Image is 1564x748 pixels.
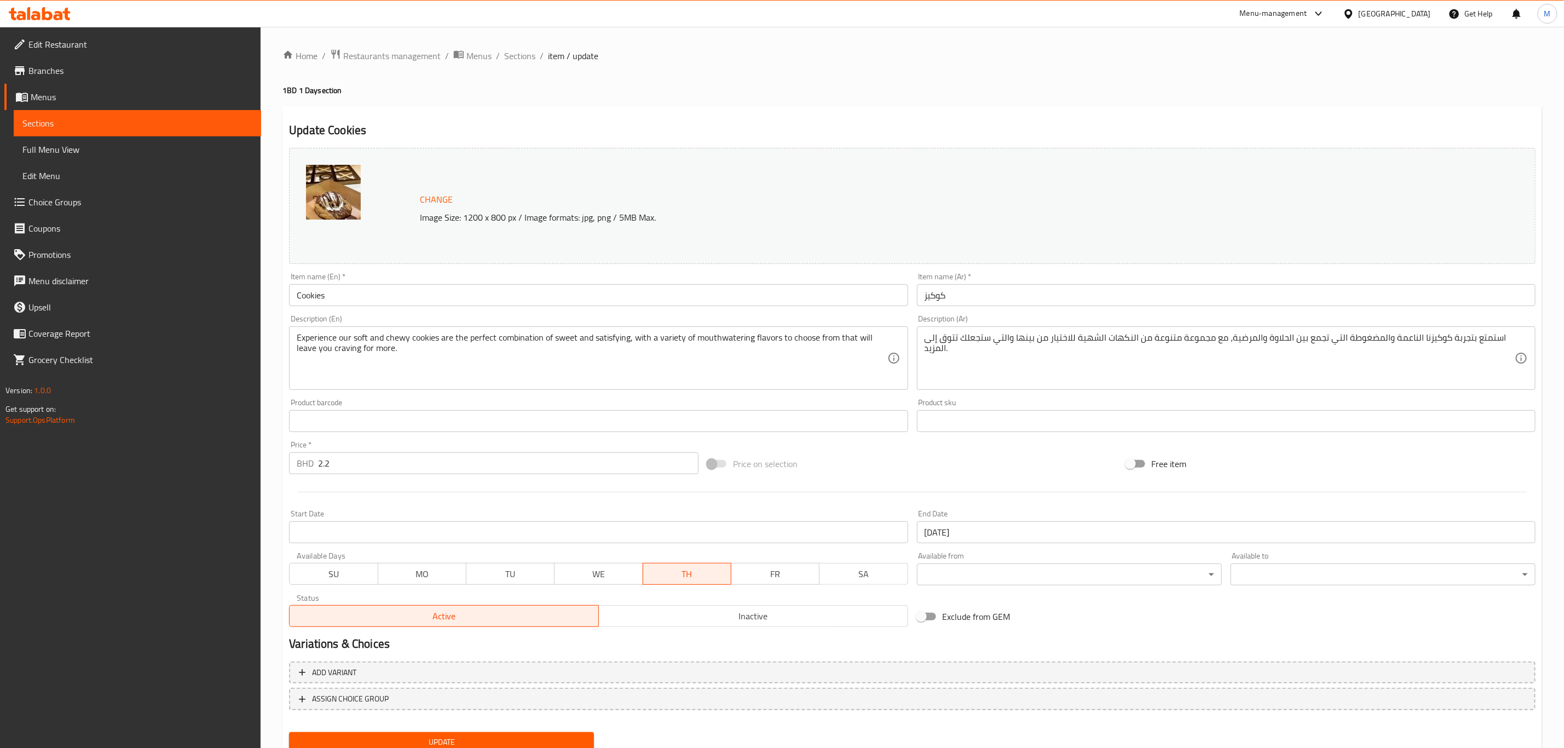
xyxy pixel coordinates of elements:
[289,688,1536,710] button: ASSIGN CHOICE GROUP
[598,605,908,627] button: Inactive
[445,49,449,62] li: /
[736,566,815,582] span: FR
[28,274,252,287] span: Menu disclaimer
[4,347,261,373] a: Grocery Checklist
[289,605,599,627] button: Active
[643,563,731,585] button: TH
[5,383,32,398] span: Version:
[559,566,638,582] span: WE
[289,563,378,585] button: SU
[648,566,727,582] span: TH
[4,294,261,320] a: Upsell
[312,666,356,680] span: Add variant
[31,90,252,103] span: Menus
[28,248,252,261] span: Promotions
[28,38,252,51] span: Edit Restaurant
[824,566,903,582] span: SA
[1359,8,1431,20] div: [GEOGRAPHIC_DATA]
[294,608,595,624] span: Active
[330,49,441,63] a: Restaurants management
[504,49,535,62] a: Sections
[306,165,361,220] img: Cookies638791935101771066.jpeg
[733,457,798,470] span: Price on selection
[453,49,492,63] a: Menus
[548,49,598,62] span: item / update
[289,636,1536,652] h2: Variations & Choices
[925,332,1515,384] textarea: استمتع بتجربة كوكيزنا الناعمة والمضغوطة التي تجمع بين الحلاوة والمرضية، مع مجموعة متنوعة من النكه...
[5,413,75,427] a: Support.OpsPlatform
[917,284,1536,306] input: Enter name Ar
[28,353,252,366] span: Grocery Checklist
[322,49,326,62] li: /
[14,163,261,189] a: Edit Menu
[1152,457,1187,470] span: Free item
[289,410,908,432] input: Please enter product barcode
[420,192,453,208] span: Change
[819,563,908,585] button: SA
[917,410,1536,432] input: Please enter product sku
[4,57,261,84] a: Branches
[943,610,1011,623] span: Exclude from GEM
[28,195,252,209] span: Choice Groups
[1231,563,1536,585] div: ​
[28,222,252,235] span: Coupons
[466,563,555,585] button: TU
[22,169,252,182] span: Edit Menu
[415,188,457,211] button: Change
[22,143,252,156] span: Full Menu View
[731,563,819,585] button: FR
[289,122,1536,139] h2: Update Cookies
[312,692,389,706] span: ASSIGN CHOICE GROUP
[282,49,1542,63] nav: breadcrumb
[496,49,500,62] li: /
[554,563,643,585] button: WE
[4,320,261,347] a: Coverage Report
[383,566,462,582] span: MO
[297,332,887,384] textarea: Experience our soft and chewy cookies are the perfect combination of sweet and satisfying, with a...
[5,402,56,416] span: Get support on:
[14,110,261,136] a: Sections
[28,327,252,340] span: Coverage Report
[289,661,1536,684] button: Add variant
[28,301,252,314] span: Upsell
[318,452,699,474] input: Please enter price
[294,566,373,582] span: SU
[28,64,252,77] span: Branches
[415,211,1325,224] p: Image Size: 1200 x 800 px / Image formats: jpg, png / 5MB Max.
[4,84,261,110] a: Menus
[14,136,261,163] a: Full Menu View
[378,563,466,585] button: MO
[603,608,904,624] span: Inactive
[289,284,908,306] input: Enter name En
[34,383,51,398] span: 1.0.0
[4,268,261,294] a: Menu disclaimer
[4,189,261,215] a: Choice Groups
[4,31,261,57] a: Edit Restaurant
[540,49,544,62] li: /
[4,241,261,268] a: Promotions
[466,49,492,62] span: Menus
[917,563,1222,585] div: ​
[343,49,441,62] span: Restaurants management
[282,85,1542,96] h4: 1BD 1 Day section
[282,49,318,62] a: Home
[1544,8,1551,20] span: M
[297,457,314,470] p: BHD
[471,566,550,582] span: TU
[4,215,261,241] a: Coupons
[1240,7,1307,20] div: Menu-management
[22,117,252,130] span: Sections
